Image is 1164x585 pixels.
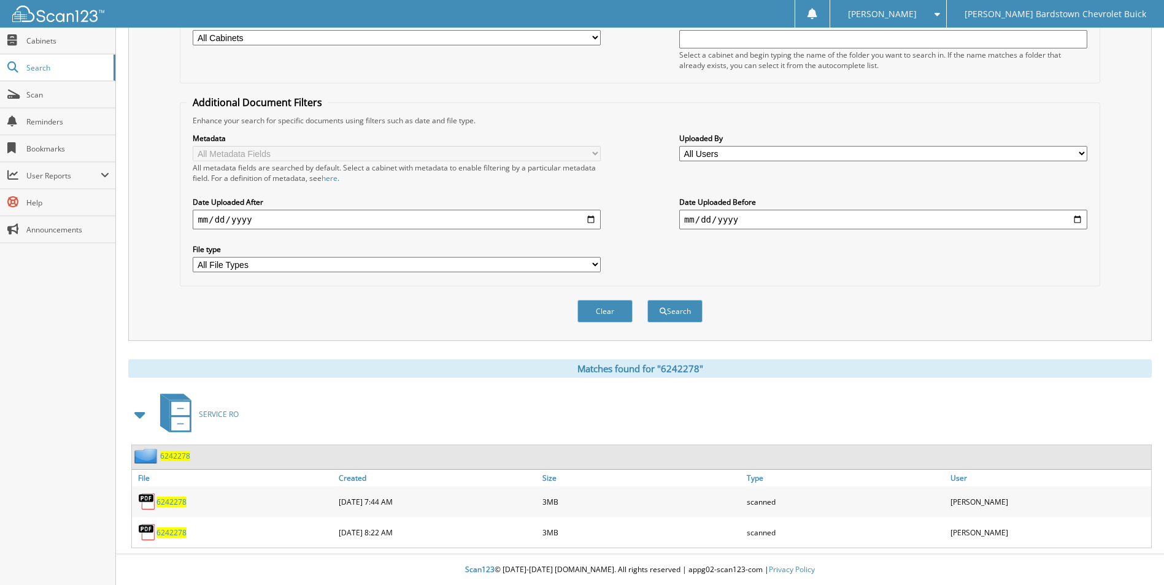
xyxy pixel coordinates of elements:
[156,497,187,507] a: 6242278
[193,244,601,254] label: File type
[199,409,239,419] span: SERVICE RO
[153,390,239,438] a: SERVICE RO
[156,527,187,538] a: 6242278
[679,210,1087,229] input: end
[947,520,1151,545] div: [PERSON_NAME]
[193,197,601,207] label: Date Uploaded After
[12,6,104,22] img: scan123-logo-white.svg
[947,489,1151,514] div: [PERSON_NAME]
[138,523,156,541] img: PDF.png
[26,143,109,154] span: Bookmarks
[539,470,743,486] a: Size
[679,133,1087,143] label: Uploaded By
[187,96,328,109] legend: Additional Document Filters
[26,117,109,127] span: Reminders
[336,489,539,514] div: [DATE] 7:44 AM
[336,470,539,486] a: Created
[647,300,703,323] button: Search
[26,36,109,46] span: Cabinets
[947,470,1151,486] a: User
[26,90,109,100] span: Scan
[577,300,633,323] button: Clear
[539,489,743,514] div: 3MB
[26,63,107,73] span: Search
[539,520,743,545] div: 3MB
[744,520,947,545] div: scanned
[193,162,601,183] div: All metadata fields are searched by default. Select a cabinet with metadata to enable filtering b...
[160,451,190,461] a: 6242278
[1103,526,1164,585] iframe: Chat Widget
[679,197,1087,207] label: Date Uploaded Before
[187,115,1093,126] div: Enhance your search for specific documents using filters such as date and file type.
[116,555,1164,585] div: © [DATE]-[DATE] [DOMAIN_NAME]. All rights reserved | appg02-scan123-com |
[679,50,1087,71] div: Select a cabinet and begin typing the name of the folder you want to search in. If the name match...
[336,520,539,545] div: [DATE] 8:22 AM
[744,470,947,486] a: Type
[132,470,336,486] a: File
[769,564,815,575] a: Privacy Policy
[965,10,1146,18] span: [PERSON_NAME] Bardstown Chevrolet Buick
[26,197,109,208] span: Help
[138,492,156,511] img: PDF.png
[26,170,101,181] span: User Reports
[128,359,1152,378] div: Matches found for "6242278"
[848,10,917,18] span: [PERSON_NAME]
[193,133,601,143] label: Metadata
[744,489,947,514] div: scanned
[26,224,109,235] span: Announcements
[322,173,337,183] a: here
[134,448,160,464] img: folder2.png
[193,210,601,229] input: start
[465,564,495,575] span: Scan123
